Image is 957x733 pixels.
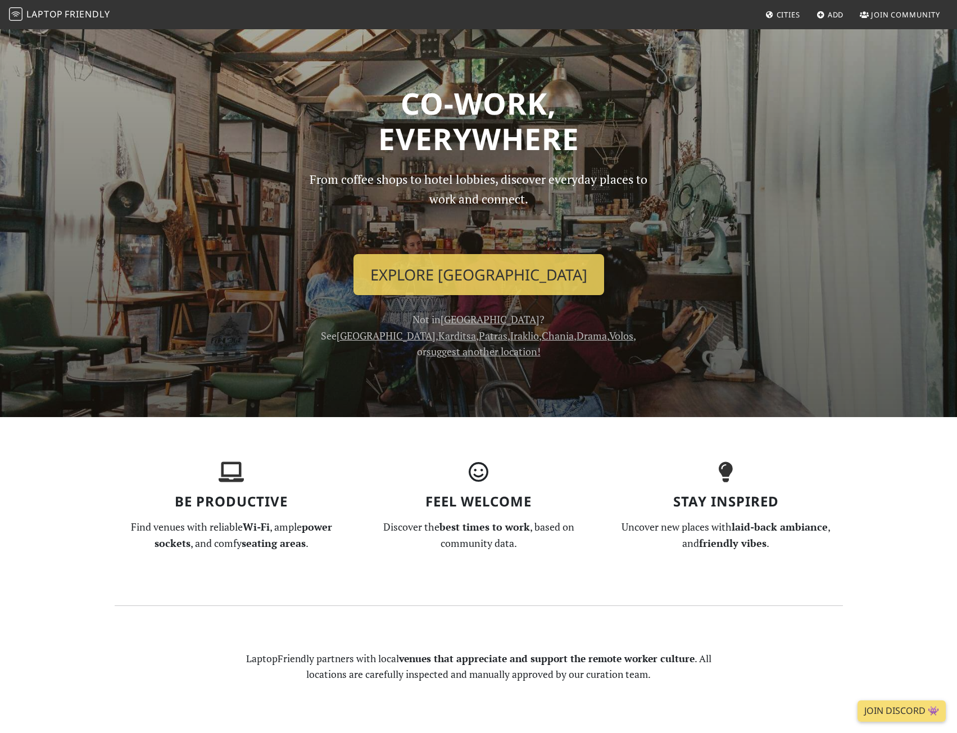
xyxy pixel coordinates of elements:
[9,7,22,21] img: LaptopFriendly
[427,345,541,358] a: suggest another location!
[115,519,348,551] p: Find venues with reliable , ample , and comfy .
[871,10,940,20] span: Join Community
[362,494,596,510] h3: Feel Welcome
[438,329,476,342] a: Karditsa
[761,4,805,25] a: Cities
[362,519,596,551] p: Discover the , based on community data.
[542,329,574,342] a: Chania
[9,5,110,25] a: LaptopFriendly LaptopFriendly
[353,254,604,296] a: Explore [GEOGRAPHIC_DATA]
[238,651,719,682] p: LaptopFriendly partners with local . All locations are carefully inspected and manually approved ...
[115,85,843,157] h1: Co-work, Everywhere
[510,329,539,342] a: Iraklio
[439,520,530,533] strong: best times to work
[242,536,306,550] strong: seating areas
[337,329,436,342] a: [GEOGRAPHIC_DATA]
[609,519,843,551] p: Uncover new places with , and .
[479,329,507,342] a: Patras
[399,652,695,665] strong: venues that appreciate and support the remote worker culture
[732,520,828,533] strong: laid-back ambiance
[609,494,843,510] h3: Stay Inspired
[243,520,270,533] strong: Wi-Fi
[26,8,63,20] span: Laptop
[699,536,766,550] strong: friendly vibes
[441,313,539,326] a: [GEOGRAPHIC_DATA]
[577,329,607,342] a: Drama
[321,313,636,359] span: Not in ? See , , , , , , , or
[828,10,844,20] span: Add
[858,700,946,722] a: Join Discord 👾
[300,170,657,245] p: From coffee shops to hotel lobbies, discover everyday places to work and connect.
[855,4,945,25] a: Join Community
[609,329,633,342] a: Volos
[812,4,849,25] a: Add
[65,8,110,20] span: Friendly
[115,494,348,510] h3: Be Productive
[777,10,800,20] span: Cities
